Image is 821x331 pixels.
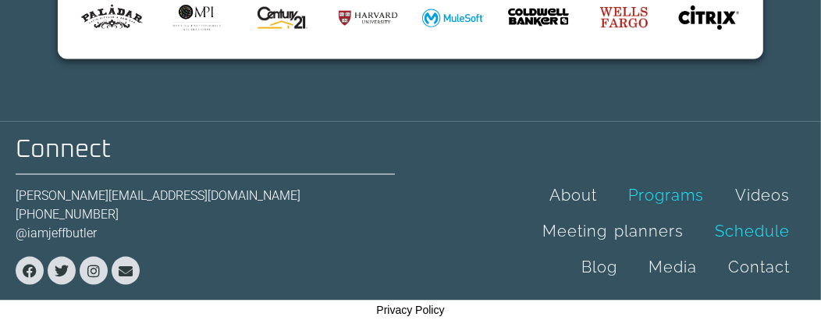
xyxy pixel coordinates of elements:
a: Media [633,249,713,285]
a: Privacy Policy [376,304,444,316]
h2: Connect [16,137,395,162]
a: Schedule [699,213,805,249]
a: Blog [566,249,633,285]
a: [PERSON_NAME][EMAIL_ADDRESS][DOMAIN_NAME] [16,188,300,203]
nav: Menu [520,177,805,285]
a: Programs [613,177,720,213]
a: About [534,177,613,213]
a: Videos [720,177,805,213]
a: Contact [713,249,805,285]
a: [PHONE_NUMBER] [16,207,119,222]
a: @iamjeffbutler [16,226,97,240]
a: Meeting planners [527,213,699,249]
